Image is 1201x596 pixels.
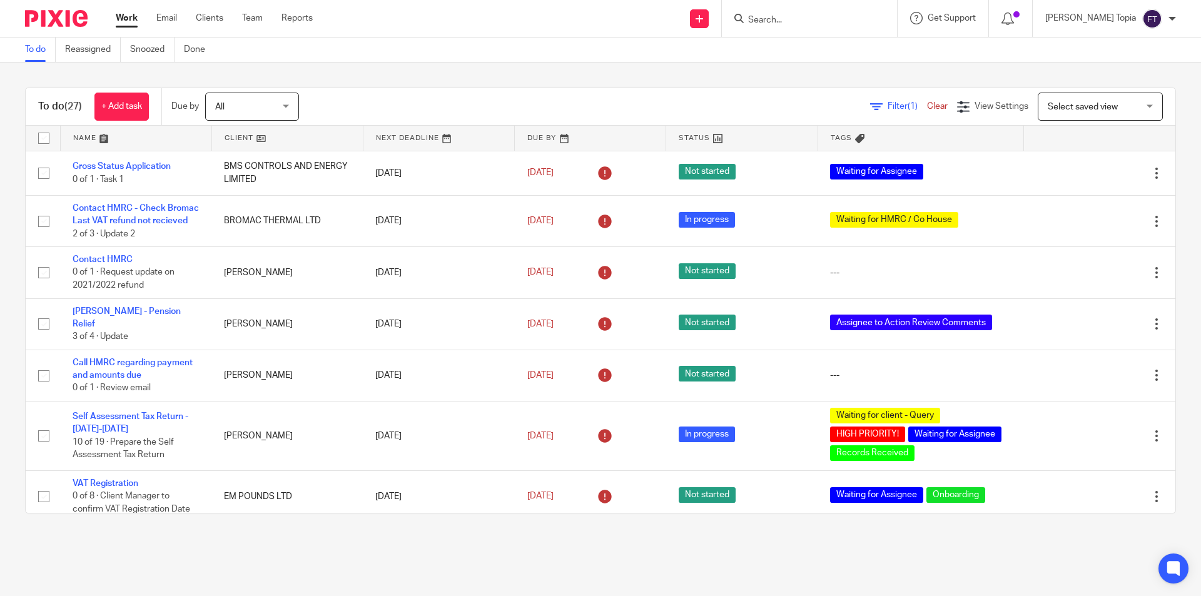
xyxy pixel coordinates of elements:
span: Not started [679,315,736,330]
span: 0 of 1 · Task 1 [73,175,124,184]
span: Onboarding [926,487,985,503]
a: + Add task [94,93,149,121]
a: Done [184,38,215,62]
td: [PERSON_NAME] [211,298,363,350]
img: Pixie [25,10,88,27]
td: [DATE] [363,350,514,401]
p: [PERSON_NAME] Topia [1045,12,1136,24]
span: Not started [679,164,736,179]
td: [DATE] [363,298,514,350]
td: BMS CONTROLS AND ENERGY LIMITED [211,151,363,195]
span: (1) [908,102,918,111]
td: [DATE] [363,151,514,195]
span: Filter [888,102,927,111]
a: Clear [927,102,948,111]
span: 0 of 1 · Review email [73,384,151,393]
span: [DATE] [527,492,554,501]
a: [PERSON_NAME] - Pension Relief [73,307,181,328]
span: View Settings [975,102,1028,111]
td: [PERSON_NAME] [211,247,363,298]
div: --- [830,369,1011,381]
a: Clients [196,12,223,24]
span: [DATE] [527,216,554,225]
td: [DATE] [363,195,514,246]
h1: To do [38,100,82,113]
td: BROMAC THERMAL LTD [211,195,363,246]
img: svg%3E [1142,9,1162,29]
a: VAT Registration [73,479,138,488]
span: Select saved view [1048,103,1118,111]
td: [DATE] [363,402,514,471]
span: [DATE] [527,432,554,440]
a: Reassigned [65,38,121,62]
span: In progress [679,427,735,442]
span: 2 of 3 · Update 2 [73,230,135,238]
a: Work [116,12,138,24]
td: [DATE] [363,471,514,522]
span: All [215,103,225,111]
p: Due by [171,100,199,113]
span: Waiting for HMRC / Co House [830,212,958,228]
a: Contact HMRC - Check Bromac Last VAT refund not recieved [73,204,199,225]
span: Waiting for client - Query [830,408,940,423]
a: To do [25,38,56,62]
td: [PERSON_NAME] [211,350,363,401]
input: Search [747,15,859,26]
span: Not started [679,487,736,503]
span: (27) [64,101,82,111]
span: Records Received [830,445,915,461]
span: HIGH PRIORITY! [830,427,905,442]
span: [DATE] [527,320,554,328]
span: 3 of 4 · Update [73,332,128,341]
span: Not started [679,263,736,279]
a: Self Assessment Tax Return - [DATE]-[DATE] [73,412,188,433]
a: Email [156,12,177,24]
span: 0 of 1 · Request update on 2021/2022 refund [73,268,175,290]
span: Waiting for Assignee [830,164,923,179]
span: [DATE] [527,169,554,178]
span: Get Support [928,14,976,23]
span: In progress [679,212,735,228]
a: Team [242,12,263,24]
span: Assignee to Action Review Comments [830,315,992,330]
td: [DATE] [363,247,514,298]
span: [DATE] [527,371,554,380]
span: Waiting for Assignee [908,427,1001,442]
a: Gross Status Application [73,162,171,171]
span: 0 of 8 · Client Manager to confirm VAT Registration Date [73,492,190,514]
span: Waiting for Assignee [830,487,923,503]
span: Not started [679,366,736,381]
div: --- [830,266,1011,279]
a: Snoozed [130,38,175,62]
span: [DATE] [527,268,554,277]
span: Tags [831,134,852,141]
a: Contact HMRC [73,255,133,264]
span: 10 of 19 · Prepare the Self Assessment Tax Return [73,438,174,460]
a: Call HMRC regarding payment and amounts due [73,358,193,380]
td: EM POUNDS LTD [211,471,363,522]
td: [PERSON_NAME] [211,402,363,471]
a: Reports [281,12,313,24]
